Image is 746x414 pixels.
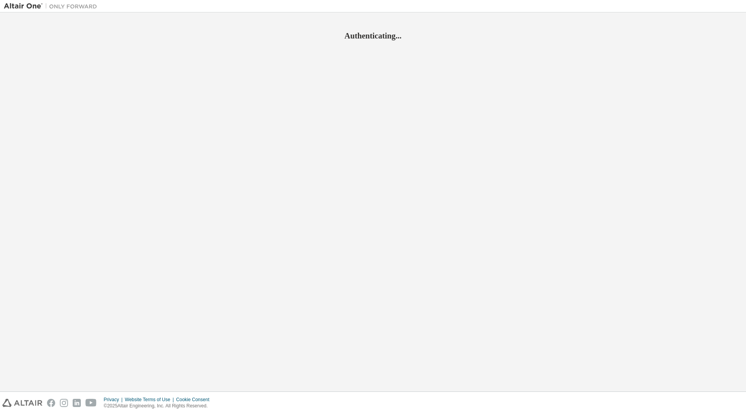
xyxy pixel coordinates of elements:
h2: Authenticating... [4,31,742,41]
img: Altair One [4,2,101,10]
p: © 2025 Altair Engineering, Inc. All Rights Reserved. [104,403,214,409]
img: altair_logo.svg [2,399,42,407]
img: facebook.svg [47,399,55,407]
img: linkedin.svg [73,399,81,407]
div: Cookie Consent [176,397,214,403]
div: Website Terms of Use [125,397,176,403]
img: instagram.svg [60,399,68,407]
img: youtube.svg [85,399,97,407]
div: Privacy [104,397,125,403]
